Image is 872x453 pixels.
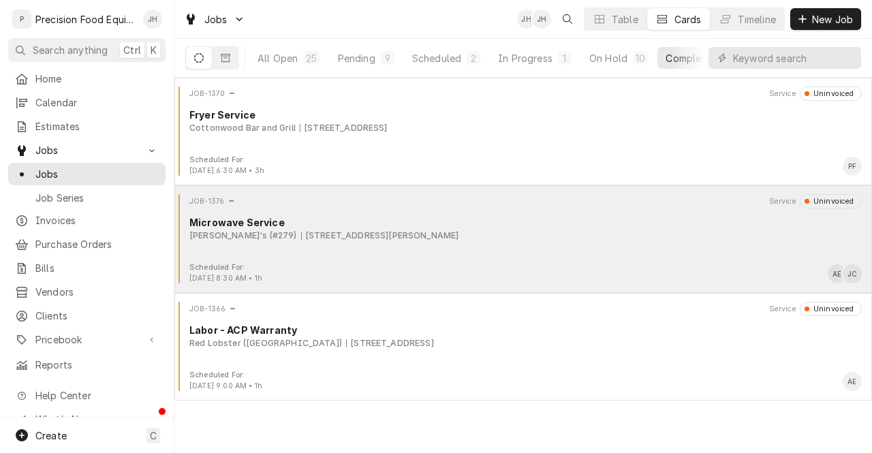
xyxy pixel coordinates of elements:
[769,304,796,315] div: Object Extra Context Header
[189,87,236,100] div: Card Header Primary Content
[8,304,166,327] a: Clients
[843,264,862,283] div: JC
[8,38,166,62] button: Search anythingCtrlK
[143,10,162,29] div: JH
[35,237,159,251] span: Purchase Orders
[204,12,228,27] span: Jobs
[809,304,854,315] div: Uninvoiced
[8,354,166,376] a: Reports
[800,194,862,208] div: Object Status
[35,119,159,134] span: Estimates
[35,167,159,181] span: Jobs
[469,51,478,65] div: 2
[769,196,796,207] div: Object Extra Context Header
[306,51,317,65] div: 25
[8,281,166,303] a: Vendors
[8,328,166,351] a: Go to Pricebook
[174,185,872,293] div: Job Card: JOB-1376
[189,337,342,349] div: Object Subtext Primary
[769,89,796,99] div: Object Extra Context Header
[8,257,166,279] a: Bills
[189,273,262,284] div: Object Extra Context Footer Value
[143,10,162,29] div: Jason Hertel's Avatar
[8,91,166,114] a: Calendar
[769,194,862,208] div: Card Header Secondary Content
[300,122,388,134] div: Object Subtext Secondary
[35,332,138,347] span: Pricebook
[666,51,717,65] div: Completed
[828,264,847,283] div: Anthony Ellinger's Avatar
[35,72,159,86] span: Home
[150,428,157,443] span: C
[8,187,166,209] a: Job Series
[189,166,264,176] div: Object Extra Context Footer Value
[843,157,862,176] div: PF
[338,51,375,65] div: Pending
[8,408,166,431] a: Go to What's New
[123,43,141,57] span: Ctrl
[35,358,159,372] span: Reports
[189,215,862,230] div: Object Title
[8,139,166,161] a: Go to Jobs
[189,262,262,273] div: Object Extra Context Footer Label
[189,262,262,284] div: Card Footer Extra Context
[35,213,159,228] span: Invoices
[189,230,297,242] div: Object Subtext Primary
[612,12,638,27] div: Table
[178,8,251,31] a: Go to Jobs
[843,372,862,391] div: Anthony Ellinger's Avatar
[532,10,551,29] div: JH
[189,381,262,390] span: [DATE] 9:00 AM • 1h
[189,337,862,349] div: Object Subtext
[189,166,264,175] span: [DATE] 6:30 AM • 3h
[8,67,166,90] a: Home
[384,51,392,65] div: 9
[33,43,108,57] span: Search anything
[557,8,578,30] button: Open search
[8,163,166,185] a: Jobs
[532,10,551,29] div: Jason Hertel's Avatar
[258,51,298,65] div: All Open
[180,87,867,100] div: Card Header
[35,95,159,110] span: Calendar
[35,12,136,27] div: Precision Food Equipment LLC
[636,51,645,65] div: 10
[12,10,31,29] div: P
[561,51,569,65] div: 1
[180,108,867,134] div: Card Body
[35,261,159,275] span: Bills
[35,412,157,426] span: What's New
[8,209,166,232] a: Invoices
[843,157,862,176] div: Phil Fry's Avatar
[174,78,872,185] div: Job Card: JOB-1370
[180,302,867,315] div: Card Header
[769,302,862,315] div: Card Header Secondary Content
[828,264,847,283] div: AE
[809,89,854,99] div: Uninvoiced
[174,293,872,401] div: Job Card: JOB-1366
[35,143,138,157] span: Jobs
[189,194,235,208] div: Card Header Primary Content
[180,194,867,208] div: Card Header
[189,89,225,99] div: Object ID
[301,230,459,242] div: Object Subtext Secondary
[738,12,776,27] div: Timeline
[180,155,867,176] div: Card Footer
[517,10,536,29] div: JH
[35,309,159,323] span: Clients
[674,12,702,27] div: Cards
[769,87,862,100] div: Card Header Secondary Content
[589,51,627,65] div: On Hold
[189,155,264,176] div: Card Footer Extra Context
[412,51,461,65] div: Scheduled
[180,323,867,349] div: Card Body
[843,372,862,391] div: Card Footer Primary Content
[733,47,854,69] input: Keyword search
[8,233,166,255] a: Purchase Orders
[189,381,262,392] div: Object Extra Context Footer Value
[189,304,225,315] div: Object ID
[800,302,862,315] div: Object Status
[8,384,166,407] a: Go to Help Center
[517,10,536,29] div: Jason Hertel's Avatar
[189,370,262,392] div: Card Footer Extra Context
